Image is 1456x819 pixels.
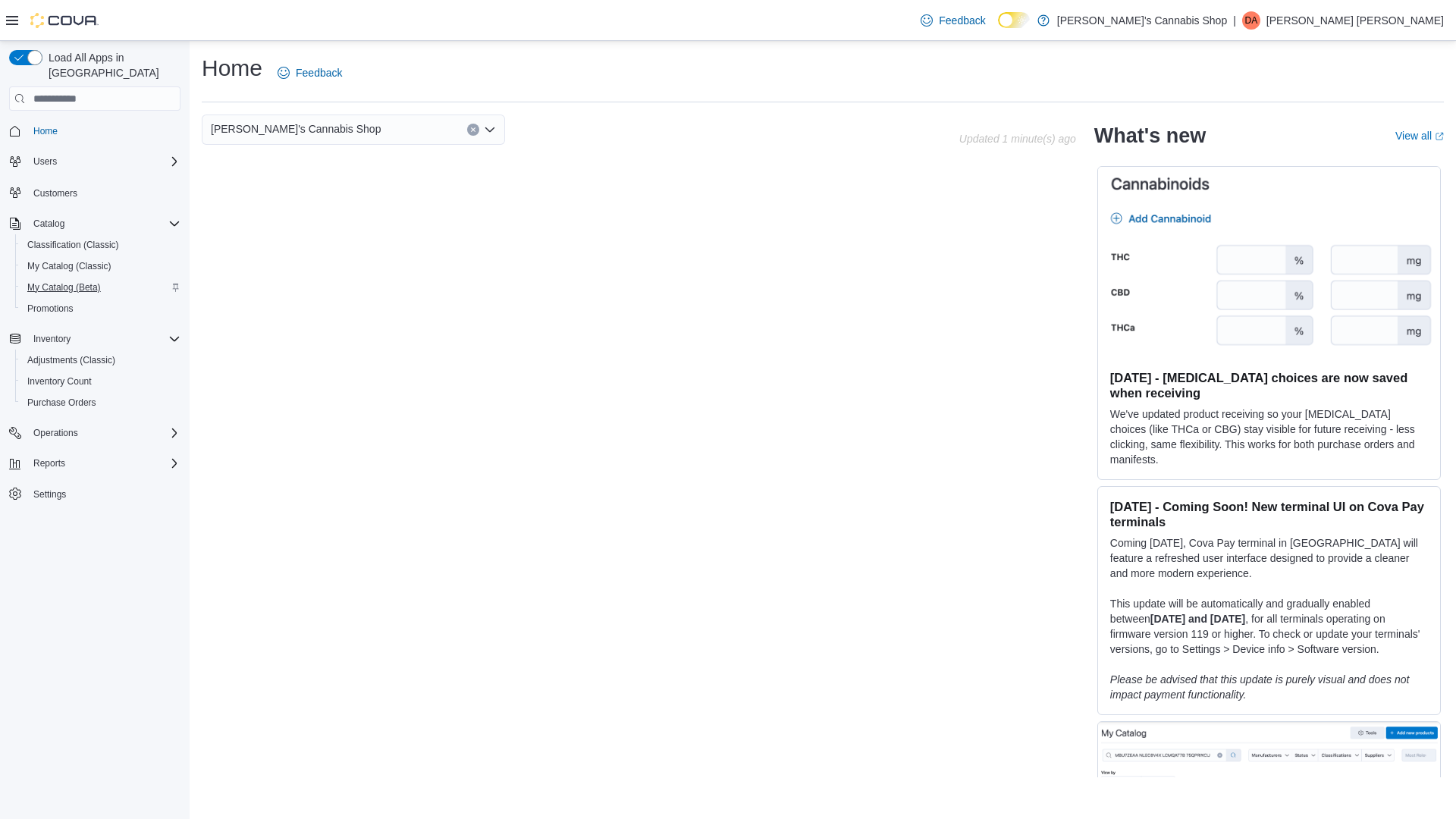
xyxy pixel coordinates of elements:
[959,133,1076,145] p: Updated 1 minute(s) ago
[3,328,187,350] button: Inventory
[467,124,479,136] button: Clear input
[1395,130,1444,142] a: View allExternal link
[1110,596,1428,657] p: This update will be automatically and gradually enabled between , for all terminals operating on ...
[27,397,96,409] span: Purchase Orders
[3,181,187,203] button: Customers
[1057,11,1227,30] p: [PERSON_NAME]'s Cannabis Shop
[1266,11,1444,30] p: [PERSON_NAME] [PERSON_NAME]
[211,120,381,138] span: [PERSON_NAME]'s Cannabis Shop
[21,236,125,254] a: Classification (Classic)
[27,354,115,366] span: Adjustments (Classic)
[21,257,180,275] span: My Catalog (Classic)
[33,155,57,168] span: Users
[27,375,92,388] span: Inventory Count
[21,257,118,275] a: My Catalog (Classic)
[27,215,71,233] button: Catalog
[21,372,180,391] span: Inventory Count
[9,114,180,544] nav: Complex example
[33,218,64,230] span: Catalog
[1110,370,1428,400] h3: [DATE] - [MEDICAL_DATA] choices are now saved when receiving
[21,372,98,391] a: Inventory Count
[3,120,187,142] button: Home
[27,485,180,504] span: Settings
[21,300,180,318] span: Promotions
[202,53,262,83] h1: Home
[27,260,111,272] span: My Catalog (Classic)
[27,215,180,233] span: Catalog
[27,184,83,202] a: Customers
[27,303,74,315] span: Promotions
[21,300,80,318] a: Promotions
[296,65,342,80] span: Feedback
[33,125,58,137] span: Home
[1110,535,1428,581] p: Coming [DATE], Cova Pay terminal in [GEOGRAPHIC_DATA] will feature a refreshed user interface des...
[27,239,119,251] span: Classification (Classic)
[1094,124,1206,148] h2: What's new
[33,488,66,500] span: Settings
[1110,499,1428,529] h3: [DATE] - Coming Soon! New terminal UI on Cova Pay terminals
[915,5,991,36] a: Feedback
[27,330,180,348] span: Inventory
[27,454,180,472] span: Reports
[271,58,348,88] a: Feedback
[21,394,180,412] span: Purchase Orders
[27,424,84,442] button: Operations
[30,13,99,28] img: Cova
[1242,11,1260,30] div: Dylan Ann McKinney
[27,152,180,171] span: Users
[15,256,187,277] button: My Catalog (Classic)
[33,187,77,199] span: Customers
[1233,11,1236,30] p: |
[21,394,102,412] a: Purchase Orders
[1150,613,1245,625] strong: [DATE] and [DATE]
[33,457,65,469] span: Reports
[998,12,1030,28] input: Dark Mode
[1244,11,1257,30] span: DA
[1435,132,1444,141] svg: External link
[1110,406,1428,467] p: We've updated product receiving so your [MEDICAL_DATA] choices (like THCa or CBG) stay visible fo...
[939,13,985,28] span: Feedback
[33,333,71,345] span: Inventory
[27,121,180,140] span: Home
[15,350,187,371] button: Adjustments (Classic)
[21,278,107,297] a: My Catalog (Beta)
[15,392,187,413] button: Purchase Orders
[27,152,63,171] button: Users
[27,281,101,293] span: My Catalog (Beta)
[27,424,180,442] span: Operations
[1110,673,1410,701] em: Please be advised that this update is purely visual and does not impact payment functionality.
[15,371,187,392] button: Inventory Count
[15,298,187,319] button: Promotions
[15,277,187,298] button: My Catalog (Beta)
[33,427,78,439] span: Operations
[3,213,187,234] button: Catalog
[21,351,121,369] a: Adjustments (Classic)
[484,124,496,136] button: Open list of options
[21,278,180,297] span: My Catalog (Beta)
[27,122,64,140] a: Home
[27,183,180,202] span: Customers
[21,236,180,254] span: Classification (Classic)
[27,454,71,472] button: Reports
[21,351,180,369] span: Adjustments (Classic)
[3,151,187,172] button: Users
[27,485,72,504] a: Settings
[42,50,180,80] span: Load All Apps in [GEOGRAPHIC_DATA]
[3,422,187,444] button: Operations
[27,330,77,348] button: Inventory
[3,453,187,474] button: Reports
[15,234,187,256] button: Classification (Classic)
[3,483,187,505] button: Settings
